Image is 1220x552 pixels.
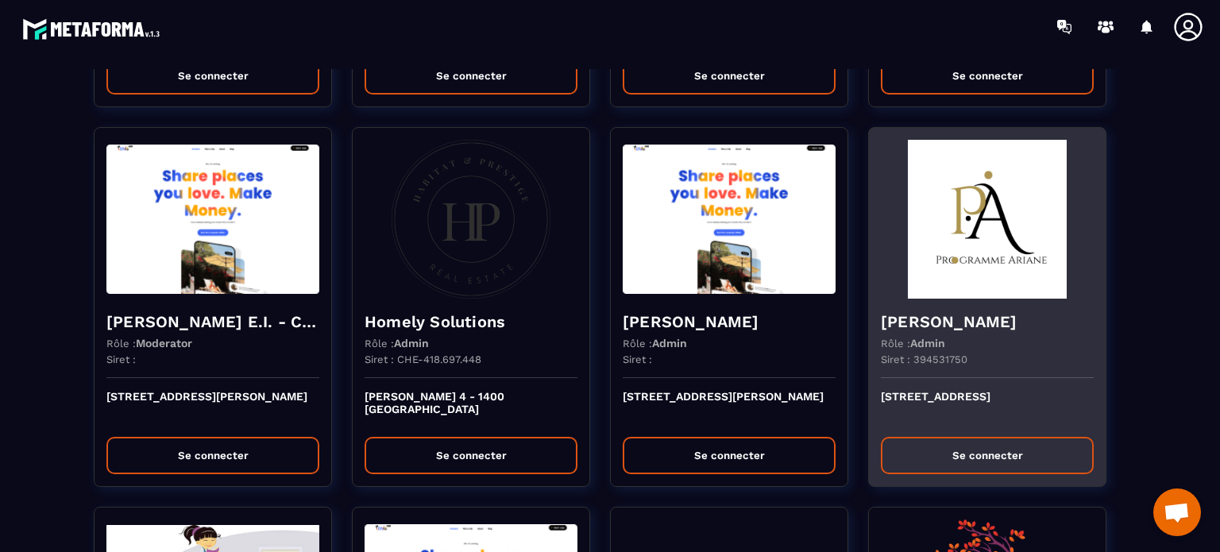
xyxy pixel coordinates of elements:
span: Admin [910,337,945,349]
img: funnel-background [881,140,1094,299]
button: Se connecter [623,57,836,95]
button: Se connecter [623,437,836,474]
button: Se connecter [106,437,319,474]
button: Se connecter [106,57,319,95]
span: Moderator [136,337,192,349]
img: funnel-background [623,140,836,299]
button: Se connecter [881,437,1094,474]
p: Siret : CHE-418.697.448 [365,353,481,365]
p: [STREET_ADDRESS][PERSON_NAME] [623,390,836,425]
h4: Homely Solutions [365,311,577,333]
p: Siret : 394531750 [881,353,967,365]
img: logo [22,14,165,44]
span: Admin [394,337,429,349]
button: Se connecter [365,57,577,95]
p: [PERSON_NAME] 4 - 1400 [GEOGRAPHIC_DATA] [365,390,577,425]
p: Rôle : [881,337,945,349]
button: Se connecter [365,437,577,474]
h4: [PERSON_NAME] [623,311,836,333]
div: Ouvrir le chat [1153,488,1201,536]
img: funnel-background [106,140,319,299]
p: Rôle : [623,337,687,349]
p: Siret : [106,353,136,365]
h4: [PERSON_NAME] [881,311,1094,333]
span: Admin [652,337,687,349]
p: [STREET_ADDRESS][PERSON_NAME] [106,390,319,425]
button: Se connecter [881,57,1094,95]
p: Siret : [623,353,652,365]
img: funnel-background [365,140,577,299]
p: Rôle : [365,337,429,349]
p: [STREET_ADDRESS] [881,390,1094,425]
p: Rôle : [106,337,192,349]
h4: [PERSON_NAME] E.I. - Cabinet Aequivalens [106,311,319,333]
